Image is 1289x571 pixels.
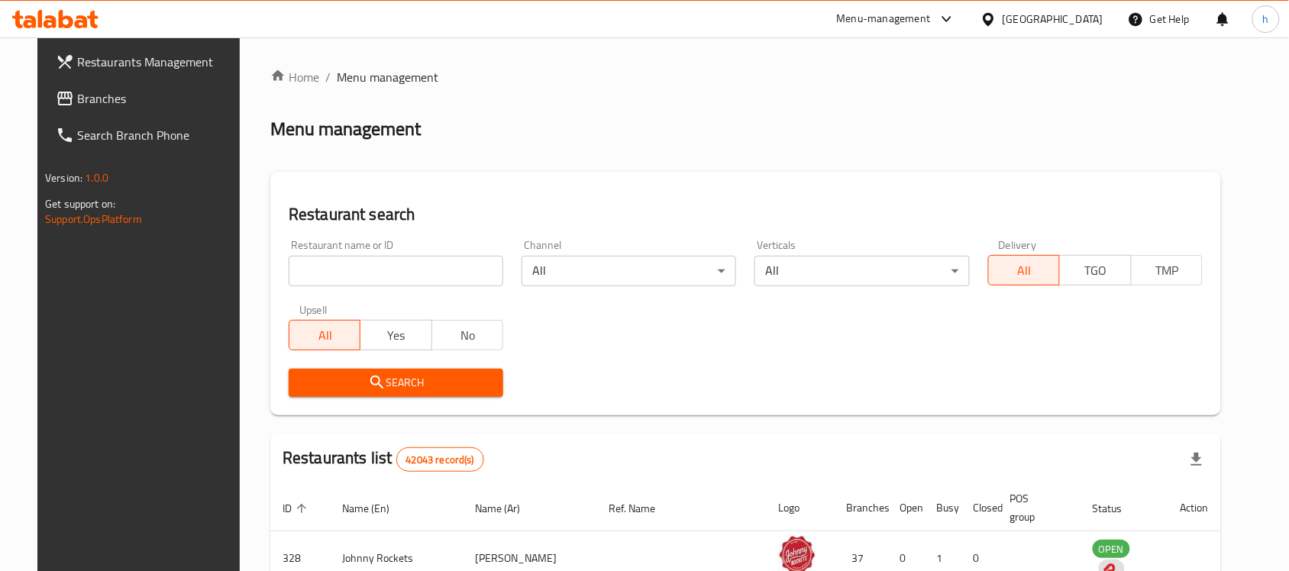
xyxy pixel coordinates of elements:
span: All [296,324,354,347]
span: TGO [1066,260,1125,282]
span: Status [1093,499,1142,518]
a: Support.OpsPlatform [45,209,142,229]
span: Restaurants Management [77,53,241,71]
span: 42043 record(s) [397,453,483,467]
button: Search [289,369,503,397]
div: All [522,256,736,286]
h2: Menu management [270,117,421,141]
div: Menu-management [837,10,931,28]
button: TGO [1059,255,1131,285]
span: Search Branch Phone [77,126,241,144]
span: TMP [1138,260,1197,282]
button: No [431,320,503,350]
th: Open [888,485,925,531]
div: Export file [1178,441,1215,478]
th: Closed [961,485,998,531]
button: All [988,255,1060,285]
div: Total records count [396,447,484,472]
span: Yes [367,324,425,347]
span: Get support on: [45,194,115,214]
span: Ref. Name [609,499,675,518]
button: All [289,320,360,350]
div: [GEOGRAPHIC_DATA] [1003,11,1103,27]
span: Search [301,373,491,392]
span: ID [283,499,312,518]
input: Search for restaurant name or ID.. [289,256,503,286]
span: OPEN [1093,540,1130,558]
h2: Restaurants list [283,447,484,472]
span: 1.0.0 [85,168,108,188]
li: / [325,68,331,86]
a: Search Branch Phone [44,117,253,153]
label: Upsell [299,305,328,315]
span: Branches [77,89,241,108]
th: Branches [835,485,888,531]
div: OPEN [1093,540,1130,558]
a: Restaurants Management [44,44,253,80]
span: h [1263,11,1269,27]
th: Busy [925,485,961,531]
a: Branches [44,80,253,117]
nav: breadcrumb [270,68,1221,86]
button: TMP [1131,255,1203,285]
a: Home [270,68,319,86]
span: No [438,324,497,347]
span: Menu management [337,68,438,86]
span: POS group [1010,489,1062,526]
span: Version: [45,168,82,188]
th: Logo [766,485,835,531]
span: All [995,260,1054,282]
button: Yes [360,320,431,350]
th: Action [1168,485,1221,531]
span: Name (Ar) [476,499,541,518]
span: Name (En) [342,499,409,518]
h2: Restaurant search [289,203,1203,226]
label: Delivery [999,240,1037,250]
div: All [754,256,969,286]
